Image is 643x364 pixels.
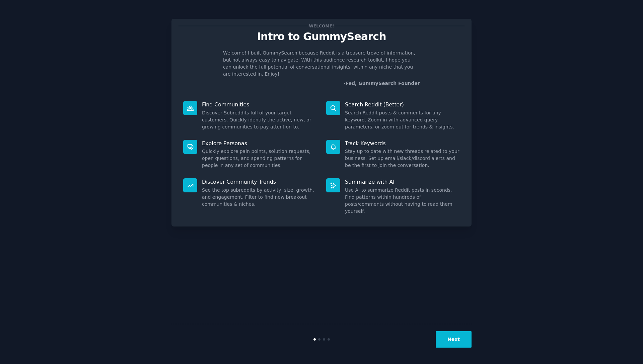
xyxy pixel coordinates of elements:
dd: Quickly explore pain points, solution requests, open questions, and spending patterns for people ... [202,148,317,169]
p: Explore Personas [202,140,317,147]
p: Discover Community Trends [202,178,317,185]
dd: Use AI to summarize Reddit posts in seconds. Find patterns within hundreds of posts/comments with... [345,187,460,215]
a: Fed, GummySearch Founder [345,81,420,86]
p: Intro to GummySearch [178,31,465,42]
dd: Discover Subreddits full of your target customers. Quickly identify the active, new, or growing c... [202,109,317,130]
span: Welcome! [308,22,335,29]
p: Search Reddit (Better) [345,101,460,108]
p: Find Communities [202,101,317,108]
p: Summarize with AI [345,178,460,185]
p: Welcome! I built GummySearch because Reddit is a treasure trove of information, but not always ea... [223,50,420,78]
div: - [344,80,420,87]
dd: Stay up to date with new threads related to your business. Set up email/slack/discord alerts and ... [345,148,460,169]
dd: See the top subreddits by activity, size, growth, and engagement. Filter to find new breakout com... [202,187,317,208]
button: Next [436,331,472,348]
p: Track Keywords [345,140,460,147]
dd: Search Reddit posts & comments for any keyword. Zoom in with advanced query parameters, or zoom o... [345,109,460,130]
